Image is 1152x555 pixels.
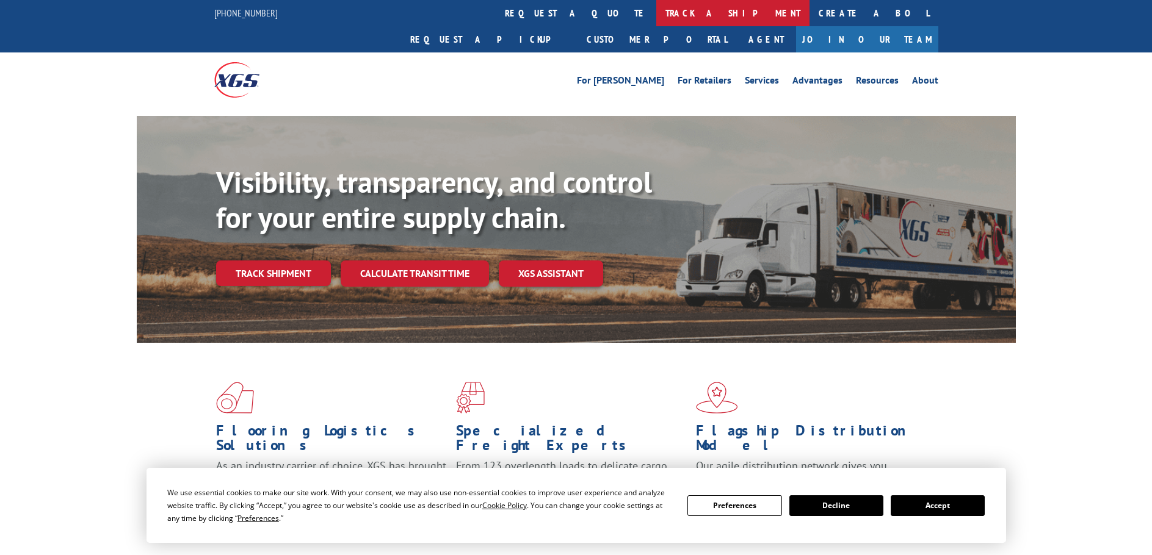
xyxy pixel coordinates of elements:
span: As an industry carrier of choice, XGS has brought innovation and dedication to flooring logistics... [216,459,446,502]
span: Our agile distribution network gives you nationwide inventory management on demand. [696,459,921,487]
button: Preferences [687,495,781,516]
h1: Specialized Freight Experts [456,423,687,459]
b: Visibility, transparency, and control for your entire supply chain. [216,163,652,236]
span: Cookie Policy [482,500,527,510]
a: [PHONE_NUMBER] [214,7,278,19]
p: From 123 overlength loads to delicate cargo, our experienced staff knows the best way to move you... [456,459,687,513]
a: For Retailers [678,76,731,89]
a: Calculate transit time [341,260,489,287]
img: xgs-icon-flagship-distribution-model-red [696,382,738,414]
span: Preferences [237,513,279,523]
a: Join Our Team [796,26,938,52]
div: Cookie Consent Prompt [147,468,1006,543]
a: For [PERSON_NAME] [577,76,664,89]
a: About [912,76,938,89]
a: Services [745,76,779,89]
img: xgs-icon-total-supply-chain-intelligence-red [216,382,254,414]
div: We use essential cookies to make our site work. With your consent, we may also use non-essential ... [167,486,673,525]
a: Request a pickup [401,26,578,52]
a: Agent [736,26,796,52]
a: Resources [856,76,899,89]
a: XGS ASSISTANT [499,260,603,287]
a: Track shipment [216,260,331,286]
a: Advantages [792,76,842,89]
button: Decline [789,495,883,516]
img: xgs-icon-focused-on-flooring-red [456,382,485,414]
h1: Flagship Distribution Model [696,423,927,459]
button: Accept [891,495,985,516]
a: Customer Portal [578,26,736,52]
h1: Flooring Logistics Solutions [216,423,447,459]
